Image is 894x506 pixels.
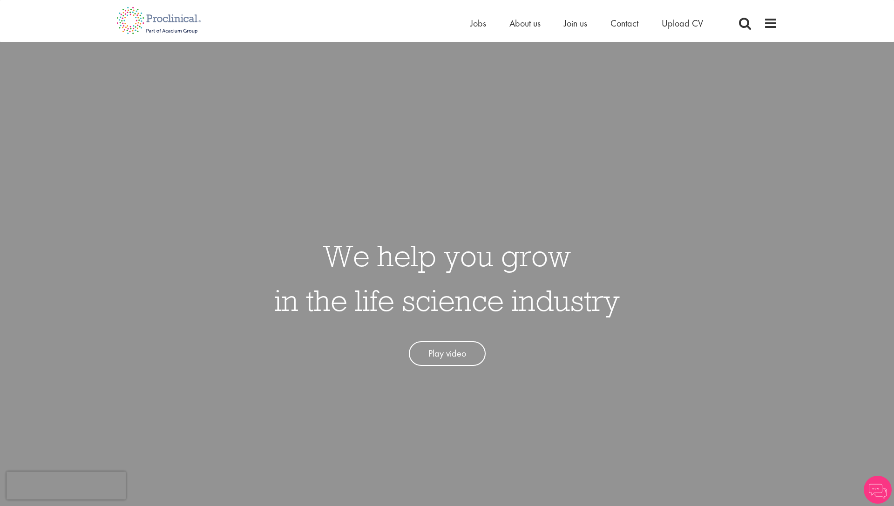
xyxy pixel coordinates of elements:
[509,17,541,29] a: About us
[662,17,703,29] a: Upload CV
[610,17,638,29] a: Contact
[409,341,486,366] a: Play video
[274,233,620,323] h1: We help you grow in the life science industry
[864,476,892,504] img: Chatbot
[470,17,486,29] a: Jobs
[564,17,587,29] a: Join us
